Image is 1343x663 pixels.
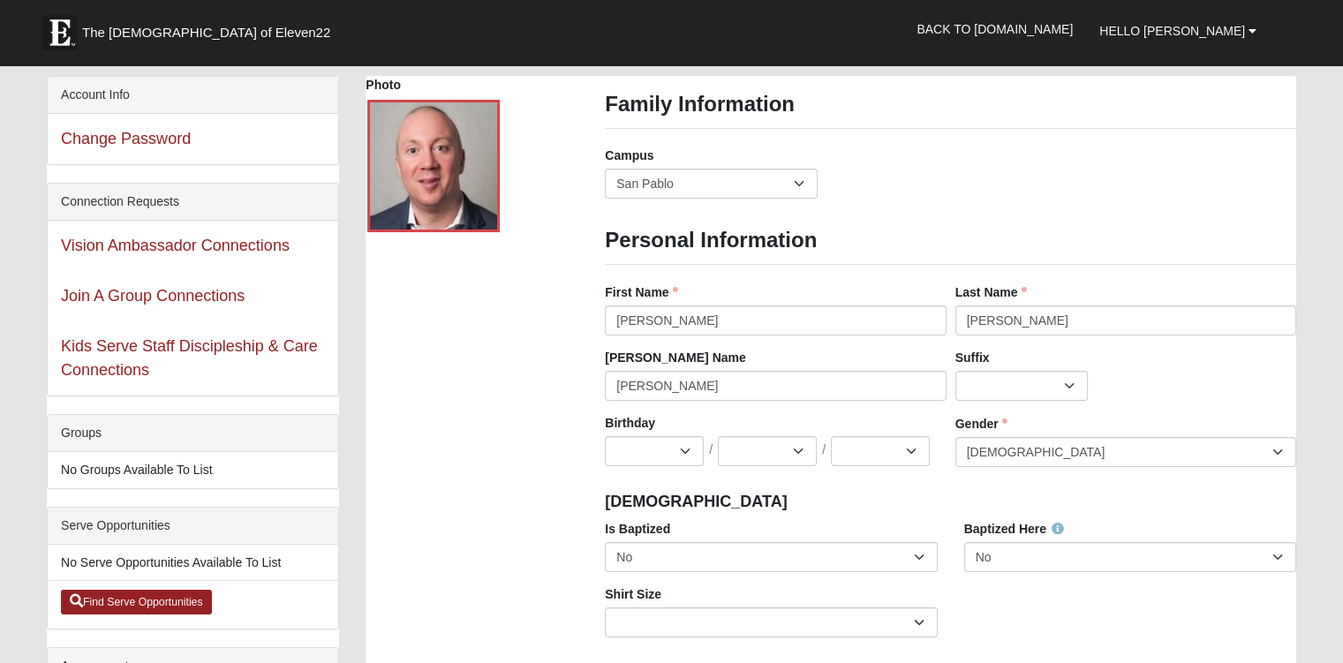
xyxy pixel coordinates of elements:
label: [PERSON_NAME] Name [605,349,745,366]
h3: Family Information [605,92,1296,117]
label: First Name [605,283,677,301]
label: Birthday [605,414,655,432]
label: Photo [366,76,401,94]
span: The [DEMOGRAPHIC_DATA] of Eleven22 [82,24,330,41]
a: Back to [DOMAIN_NAME] [903,7,1086,51]
label: Campus [605,147,653,164]
h3: Personal Information [605,228,1296,253]
a: Find Serve Opportunities [61,590,212,614]
label: Is Baptized [605,520,670,538]
div: Connection Requests [48,184,338,221]
a: Hello [PERSON_NAME] [1086,9,1270,53]
span: / [822,441,826,460]
div: Serve Opportunities [48,508,338,545]
a: Kids Serve Staff Discipleship & Care Connections [61,337,318,379]
div: Account Info [48,77,338,114]
a: Change Password [61,130,191,147]
span: Hello [PERSON_NAME] [1099,24,1245,38]
div: Groups [48,415,338,452]
li: No Serve Opportunities Available To List [48,545,338,581]
label: Shirt Size [605,585,661,603]
li: No Groups Available To List [48,452,338,488]
a: Vision Ambassador Connections [61,237,290,254]
a: The [DEMOGRAPHIC_DATA] of Eleven22 [34,6,387,50]
label: Baptized Here [964,520,1064,538]
a: Join A Group Connections [61,287,245,305]
label: Last Name [955,283,1027,301]
label: Gender [955,415,1007,433]
img: Eleven22 logo [42,15,78,50]
span: / [709,441,713,460]
h4: [DEMOGRAPHIC_DATA] [605,493,1296,512]
label: Suffix [955,349,990,366]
